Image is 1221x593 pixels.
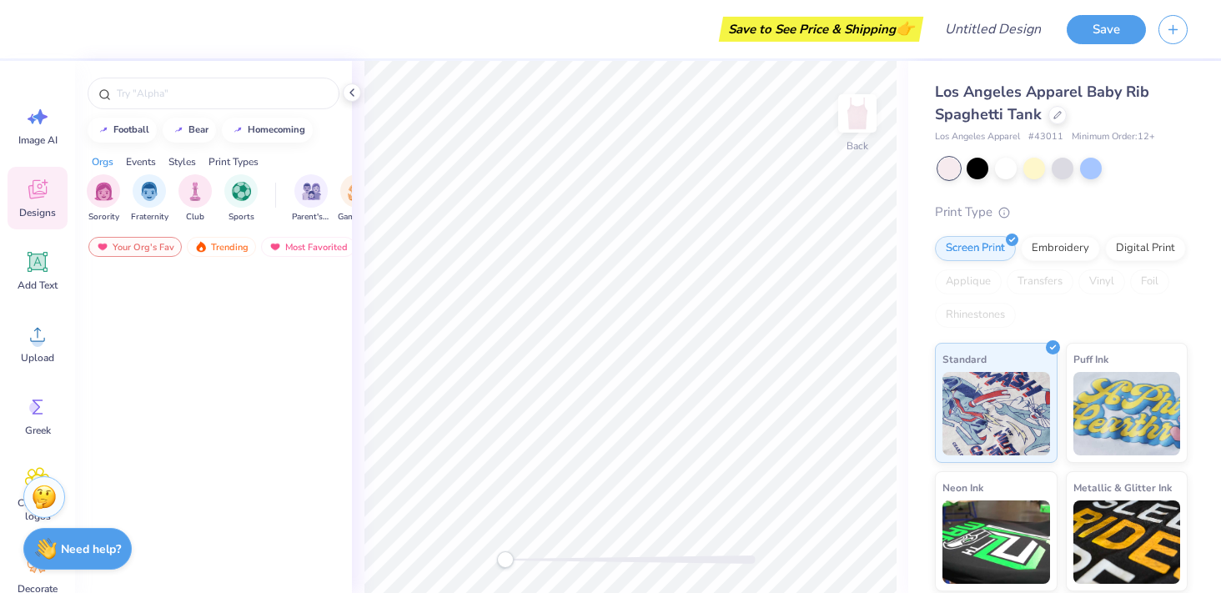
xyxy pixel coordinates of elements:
[96,241,109,253] img: most_fav.gif
[302,182,321,201] img: Parent's Weekend Image
[942,372,1050,455] img: Standard
[1073,350,1108,368] span: Puff Ink
[140,182,158,201] img: Fraternity Image
[338,174,376,224] button: filter button
[1072,130,1155,144] span: Minimum Order: 12 +
[935,130,1020,144] span: Los Angeles Apparel
[222,118,313,143] button: homecoming
[97,125,110,135] img: trend_line.gif
[209,154,259,169] div: Print Types
[269,241,282,253] img: most_fav.gif
[18,279,58,292] span: Add Text
[248,125,305,134] div: homecoming
[113,125,149,134] div: football
[292,174,330,224] button: filter button
[94,182,113,201] img: Sorority Image
[935,303,1016,328] div: Rhinestones
[87,174,120,224] div: filter for Sorority
[841,97,874,130] img: Back
[88,211,119,224] span: Sorority
[232,182,251,201] img: Sports Image
[224,174,258,224] button: filter button
[338,211,376,224] span: Game Day
[292,174,330,224] div: filter for Parent's Weekend
[896,18,914,38] span: 👉
[88,237,182,257] div: Your Org's Fav
[194,241,208,253] img: trending.gif
[178,174,212,224] button: filter button
[187,237,256,257] div: Trending
[231,125,244,135] img: trend_line.gif
[131,174,168,224] button: filter button
[178,174,212,224] div: filter for Club
[88,118,157,143] button: football
[168,154,196,169] div: Styles
[131,211,168,224] span: Fraternity
[1067,15,1146,44] button: Save
[224,174,258,224] div: filter for Sports
[348,182,367,201] img: Game Day Image
[723,17,919,42] div: Save to See Price & Shipping
[1078,269,1125,294] div: Vinyl
[1073,479,1172,496] span: Metallic & Glitter Ink
[61,541,121,557] strong: Need help?
[87,174,120,224] button: filter button
[847,138,868,153] div: Back
[10,496,65,523] span: Clipart & logos
[1007,269,1073,294] div: Transfers
[21,351,54,364] span: Upload
[497,551,514,568] div: Accessibility label
[1073,500,1181,584] img: Metallic & Glitter Ink
[186,182,204,201] img: Club Image
[229,211,254,224] span: Sports
[131,174,168,224] div: filter for Fraternity
[942,479,983,496] span: Neon Ink
[163,118,216,143] button: bear
[115,85,329,102] input: Try "Alpha"
[126,154,156,169] div: Events
[935,82,1149,124] span: Los Angeles Apparel Baby Rib Spaghetti Tank
[942,350,987,368] span: Standard
[172,125,185,135] img: trend_line.gif
[338,174,376,224] div: filter for Game Day
[92,154,113,169] div: Orgs
[188,125,209,134] div: bear
[935,203,1188,222] div: Print Type
[19,206,56,219] span: Designs
[942,500,1050,584] img: Neon Ink
[1073,372,1181,455] img: Puff Ink
[18,133,58,147] span: Image AI
[261,237,355,257] div: Most Favorited
[292,211,330,224] span: Parent's Weekend
[1028,130,1063,144] span: # 43011
[1130,269,1169,294] div: Foil
[186,211,204,224] span: Club
[25,424,51,437] span: Greek
[1021,236,1100,261] div: Embroidery
[932,13,1054,46] input: Untitled Design
[935,236,1016,261] div: Screen Print
[1105,236,1186,261] div: Digital Print
[935,269,1002,294] div: Applique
